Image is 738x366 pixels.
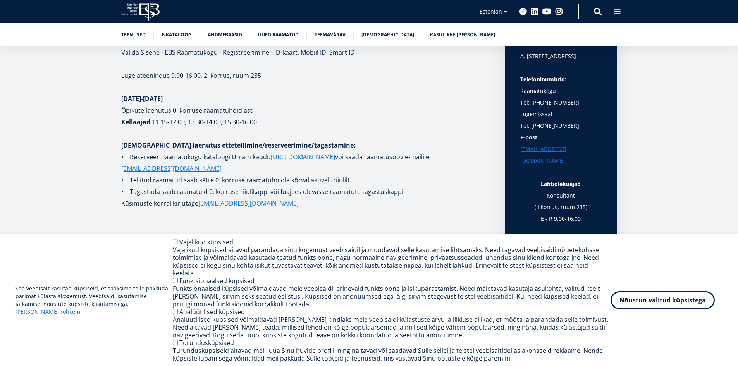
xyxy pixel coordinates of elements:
p: Raamatukogu [520,74,602,97]
p: Tel: [PHONE_NUMBER] Lugemissaal [520,97,602,120]
p: Küsimuste korral kirjutage [121,198,489,209]
p: Lugejateenindus 9.00-16.00, 2. korrus, ruum 235 [121,70,489,81]
a: [PERSON_NAME] rohkem [15,308,80,316]
a: Youtube [542,8,551,15]
p: See veebisait kasutab küpsiseid, et saaksime teile pakkuda parimat külastajakogemust. Veebisaidi ... [15,285,173,316]
a: E-kataloog [162,31,192,39]
a: [EMAIL_ADDRESS][DOMAIN_NAME] [121,163,222,174]
a: [EMAIL_ADDRESS][DOMAIN_NAME] [520,143,602,167]
label: Vajalikud küpsised [179,238,233,246]
strong: Kellaajad [121,118,150,126]
h1: . Valida Sisene - EBS Raamatukogu - Registreerimine - ID-kaart, Mobiil ID, Smart ID [121,35,489,58]
p: A. [STREET_ADDRESS] [520,50,602,62]
p: • Tagastada saab raamatuid 0. korruse riiulikappi või fuajees olevasse raamatute tagastuskappi. [121,186,489,198]
button: Nõustun valitud küpsistega [611,291,715,309]
label: Turundusküpsised [179,339,234,347]
strong: [DATE]-[DATE] [121,95,163,103]
div: Funktsionaalsed küpsised võimaldavad meie veebisaidil erinevaid funktsioone ja isikupärastamist. ... [173,285,611,308]
a: Facebook [519,8,527,15]
a: Andmebaasid [208,31,242,39]
b: 11.15-12.00, 13.30-14.00, 15.30-16.00 [152,118,257,126]
a: Teemavärav [315,31,346,39]
p: • Tellitud raamatud saab kätte 0. korruse raamatuhoidla kõrval asuvalt riiulilt [121,174,489,186]
strong: Lahtiolekuajad [541,180,581,187]
div: Analüütilised küpsised võimaldavad [PERSON_NAME] kindlaks meie veebisaidi külastuste arvu ja liik... [173,316,611,339]
a: [EMAIL_ADDRESS][DOMAIN_NAME] [198,198,299,209]
div: Vajalikud küpsised aitavad parandada sinu kogemust veebisaidil ja muudavad selle kasutamise lihts... [173,246,611,277]
a: Kasulikke [PERSON_NAME] [430,31,495,39]
a: Instagram [555,8,563,15]
strong: E-post: [520,134,539,141]
p: • Reserveeri raamatukogu kataloogi Urram kaudu või saada raamatusoov e-mailile [121,151,489,174]
a: [URL][DOMAIN_NAME] [271,151,335,163]
p: Tel: [PHONE_NUMBER] [520,120,602,132]
a: Linkedin [531,8,538,15]
a: [DEMOGRAPHIC_DATA] [361,31,414,39]
div: Turundusküpsiseid aitavad meil luua Sinu huvide profiili ning näitavad või saadavad Sulle sellel ... [173,347,611,362]
a: Teenused [121,31,146,39]
p: : [121,105,489,139]
label: Analüütilised küpsised [179,308,245,316]
p: Konsultant (II korrus, ruum 235) E - R 9.00-16.00 [520,190,602,236]
label: Funktsionaalsed küpsised [179,277,255,285]
b: Õpikute laenutus 0. korruse raamatuhoidlast [121,106,253,115]
a: Uued raamatud [258,31,299,39]
strong: [DEMOGRAPHIC_DATA] laenutus ettetellimine/reserveerimine/tagastamine: [121,141,356,149]
strong: Telefoninumbrid: [520,76,566,83]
